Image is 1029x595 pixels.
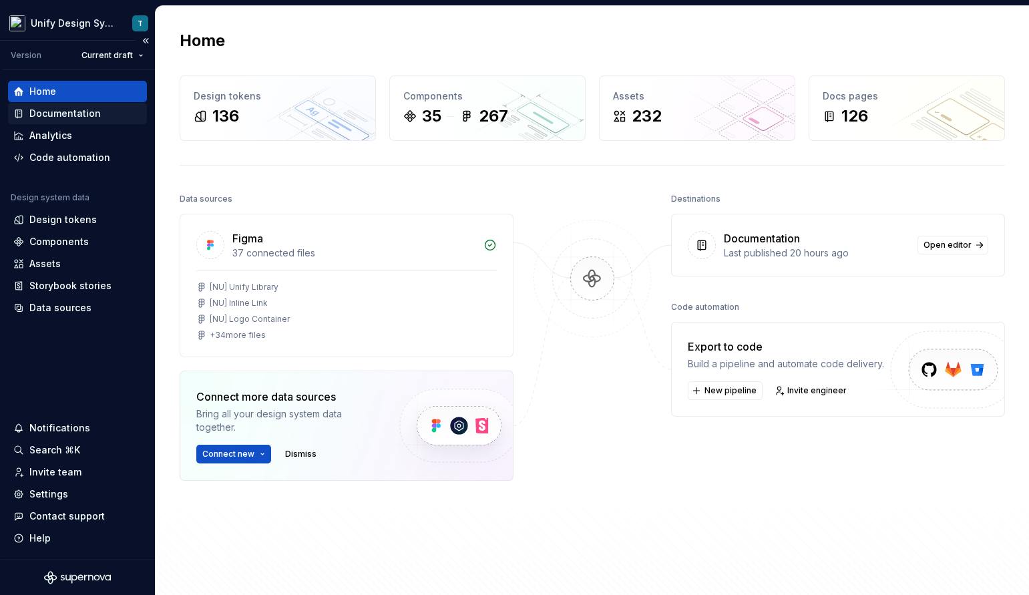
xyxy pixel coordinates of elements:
a: Invite team [8,461,147,483]
div: Code automation [671,298,739,317]
div: Data sources [180,190,232,208]
a: Components [8,231,147,252]
div: Analytics [29,129,72,142]
a: Invite engineer [771,381,853,400]
button: Contact support [8,506,147,527]
div: Assets [613,89,781,103]
div: 126 [841,106,868,127]
a: Home [8,81,147,102]
div: Design system data [11,192,89,203]
div: Export to code [688,339,884,355]
a: Open editor [917,236,988,254]
div: Search ⌘K [29,443,80,457]
div: Last published 20 hours ago [724,246,909,260]
a: Docs pages126 [809,75,1005,141]
a: Settings [8,483,147,505]
button: Unify Design SystemT [3,9,152,37]
a: Figma37 connected files[NU] Unify Library[NU] Inline Link[NU] Logo Container+34more files [180,214,513,357]
svg: Supernova Logo [44,571,111,584]
a: Assets [8,253,147,274]
div: Help [29,532,51,545]
span: Current draft [81,50,133,61]
div: [NU] Inline Link [210,298,268,309]
span: New pipeline [704,385,757,396]
div: Components [403,89,572,103]
button: Dismiss [279,445,323,463]
div: Design tokens [194,89,362,103]
img: 9fdcaa03-8f0a-443d-a87d-0c72d3ba2d5b.png [9,15,25,31]
div: Settings [29,487,68,501]
button: Help [8,528,147,549]
a: Analytics [8,125,147,146]
span: Connect new [202,449,254,459]
span: Dismiss [285,449,317,459]
div: Documentation [29,107,101,120]
div: [NU] Logo Container [210,314,290,325]
a: Code automation [8,147,147,168]
div: 37 connected files [232,246,475,260]
a: Data sources [8,297,147,319]
div: Design tokens [29,213,97,226]
div: Documentation [724,230,800,246]
span: Invite engineer [787,385,847,396]
div: Components [29,235,89,248]
button: Search ⌘K [8,439,147,461]
div: Version [11,50,41,61]
div: Contact support [29,510,105,523]
button: Collapse sidebar [136,31,155,50]
div: Code automation [29,151,110,164]
div: Unify Design System [31,17,116,30]
div: Notifications [29,421,90,435]
a: Assets232 [599,75,795,141]
button: Current draft [75,46,150,65]
div: Storybook stories [29,279,112,292]
div: 136 [212,106,239,127]
div: Bring all your design system data together. [196,407,377,434]
a: Design tokens136 [180,75,376,141]
h2: Home [180,30,225,51]
div: T [138,18,143,29]
div: Build a pipeline and automate code delivery. [688,357,884,371]
div: 267 [479,106,508,127]
div: Connect more data sources [196,389,377,405]
div: Data sources [29,301,91,315]
div: Home [29,85,56,98]
div: 232 [632,106,662,127]
button: Connect new [196,445,271,463]
div: Assets [29,257,61,270]
a: Components35267 [389,75,586,141]
a: Design tokens [8,209,147,230]
button: New pipeline [688,381,763,400]
a: Storybook stories [8,275,147,296]
div: Figma [232,230,263,246]
span: Open editor [923,240,972,250]
div: 35 [422,106,441,127]
div: [NU] Unify Library [210,282,278,292]
a: Documentation [8,103,147,124]
div: Destinations [671,190,721,208]
div: Invite team [29,465,81,479]
div: + 34 more files [210,330,266,341]
button: Notifications [8,417,147,439]
div: Docs pages [823,89,991,103]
